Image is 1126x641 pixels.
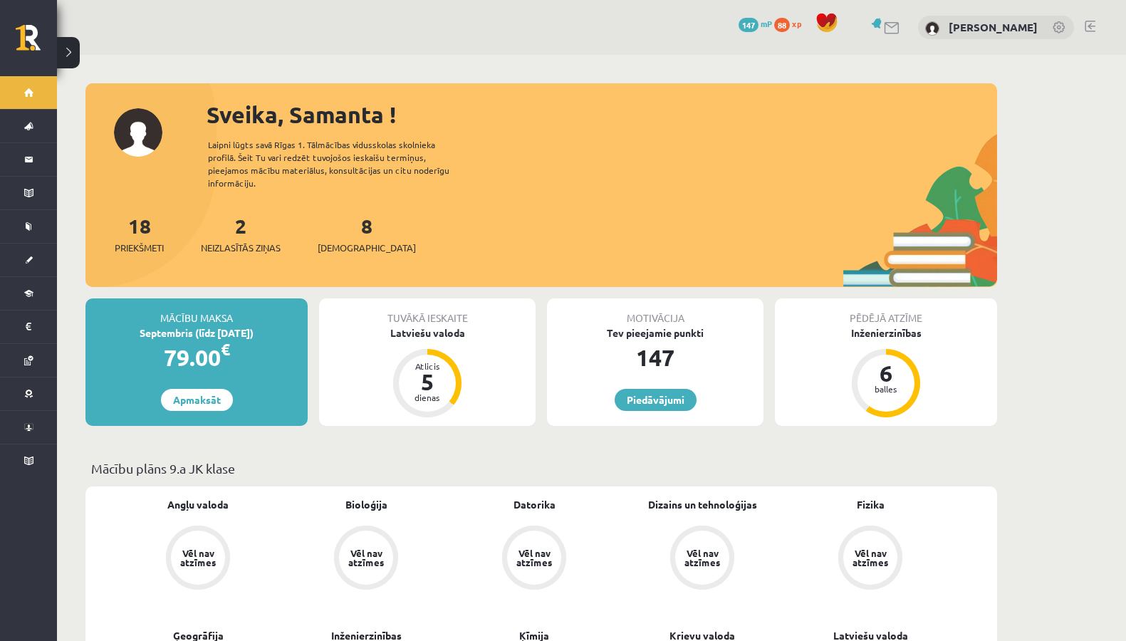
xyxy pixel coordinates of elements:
[16,25,57,61] a: Rīgas 1. Tālmācības vidusskola
[865,385,907,393] div: balles
[201,241,281,255] span: Neizlasītās ziņas
[91,459,991,478] p: Mācību plāns 9.a JK klase
[775,325,997,419] a: Inženierzinības 6 balles
[85,325,308,340] div: Septembris (līdz [DATE])
[345,497,387,512] a: Bioloģija
[406,362,449,370] div: Atlicis
[547,325,763,340] div: Tev pieejamie punkti
[786,526,954,593] a: Vēl nav atzīmes
[774,18,790,32] span: 88
[739,18,772,29] a: 147 mP
[161,389,233,411] a: Apmaksāt
[925,21,939,36] img: Samanta Borovska
[775,298,997,325] div: Pēdējā atzīme
[208,138,474,189] div: Laipni lūgts savā Rīgas 1. Tālmācības vidusskolas skolnieka profilā. Šeit Tu vari redzēt tuvojošo...
[450,526,618,593] a: Vēl nav atzīmes
[615,389,697,411] a: Piedāvājumi
[85,298,308,325] div: Mācību maksa
[319,298,536,325] div: Tuvākā ieskaite
[618,526,786,593] a: Vēl nav atzīmes
[682,548,722,567] div: Vēl nav atzīmes
[514,497,556,512] a: Datorika
[547,340,763,375] div: 147
[775,325,997,340] div: Inženierzinības
[115,213,164,255] a: 18Priekšmeti
[739,18,759,32] span: 147
[406,393,449,402] div: dienas
[547,298,763,325] div: Motivācija
[221,339,230,360] span: €
[167,497,229,512] a: Angļu valoda
[85,340,308,375] div: 79.00
[761,18,772,29] span: mP
[346,548,386,567] div: Vēl nav atzīmes
[114,526,282,593] a: Vēl nav atzīmes
[201,213,281,255] a: 2Neizlasītās ziņas
[318,241,416,255] span: [DEMOGRAPHIC_DATA]
[648,497,757,512] a: Dizains un tehnoloģijas
[774,18,808,29] a: 88 xp
[850,548,890,567] div: Vēl nav atzīmes
[514,548,554,567] div: Vēl nav atzīmes
[857,497,885,512] a: Fizika
[207,98,997,132] div: Sveika, Samanta !
[319,325,536,340] div: Latviešu valoda
[406,370,449,393] div: 5
[865,362,907,385] div: 6
[792,18,801,29] span: xp
[282,526,450,593] a: Vēl nav atzīmes
[115,241,164,255] span: Priekšmeti
[178,548,218,567] div: Vēl nav atzīmes
[318,213,416,255] a: 8[DEMOGRAPHIC_DATA]
[949,20,1038,34] a: [PERSON_NAME]
[319,325,536,419] a: Latviešu valoda Atlicis 5 dienas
